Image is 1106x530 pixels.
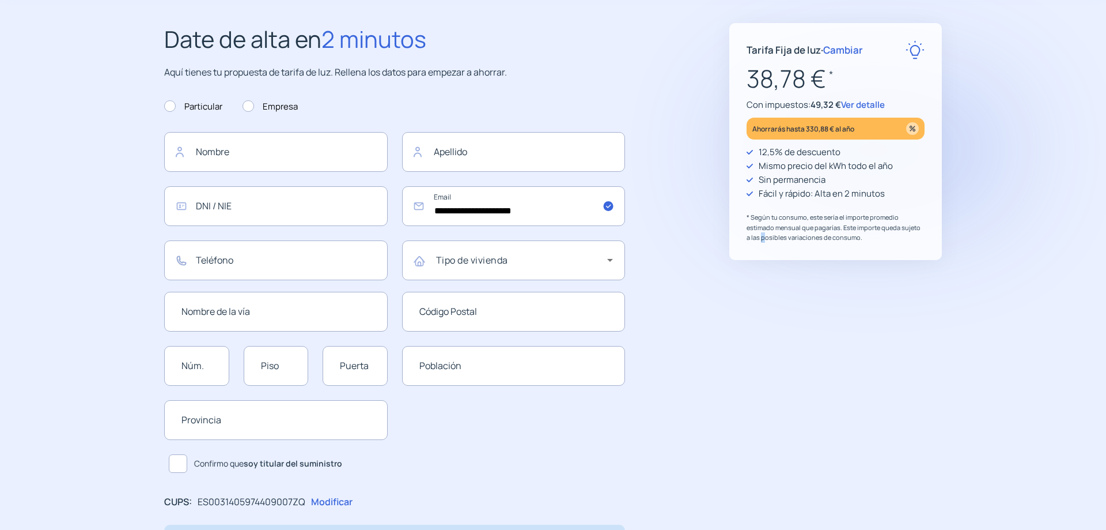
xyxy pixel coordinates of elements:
p: Tarifa Fija de luz · [747,42,863,58]
p: Sin permanencia [759,173,825,187]
p: CUPS: [164,495,192,510]
img: rate-E.svg [906,40,925,59]
span: 2 minutos [321,23,426,55]
label: Empresa [243,100,298,114]
p: Ahorrarás hasta 330,88 € al año [752,122,854,136]
p: Modificar [311,495,353,510]
p: ES0031405974409007ZQ [198,495,305,510]
img: percentage_icon.svg [906,122,919,135]
span: Ver detalle [841,99,885,111]
span: Cambiar [823,43,863,57]
span: 49,32 € [810,99,841,111]
p: Aquí tienes tu propuesta de tarifa de luz. Rellena los datos para empezar a ahorrar. [164,65,625,80]
p: Mismo precio del kWh todo el año [759,159,893,173]
p: Fácil y rápido: Alta en 2 minutos [759,187,885,201]
span: Confirmo que [194,457,342,470]
mat-label: Tipo de vivienda [436,254,508,266]
p: Con impuestos: [747,98,925,112]
p: 38,78 € [747,59,925,98]
p: 12,5% de descuento [759,145,840,159]
b: soy titular del suministro [244,458,342,469]
p: * Según tu consumo, este sería el importe promedio estimado mensual que pagarías. Este importe qu... [747,212,925,243]
label: Particular [164,100,222,114]
h2: Date de alta en [164,21,625,58]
